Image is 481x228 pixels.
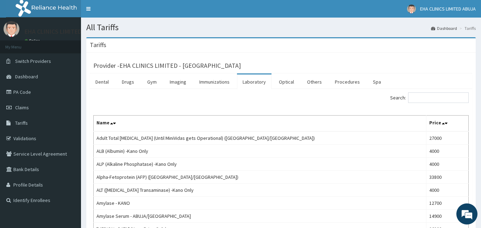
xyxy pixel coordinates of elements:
li: Tariffs [458,25,476,31]
label: Search: [390,92,469,103]
td: ALP (Alkaline Phosphatase) -Kano Only [94,158,426,171]
a: Immunizations [194,74,235,89]
td: ALB (Albumin) -Kano Only [94,145,426,158]
td: 4000 [426,158,468,171]
a: Imaging [164,74,192,89]
span: Claims [15,104,29,111]
img: User Image [4,21,19,37]
a: Drugs [116,74,140,89]
td: 12700 [426,197,468,210]
td: 14900 [426,210,468,223]
td: 27000 [426,131,468,145]
td: 4000 [426,145,468,158]
h1: All Tariffs [86,23,476,32]
a: Others [301,74,327,89]
a: Spa [367,74,387,89]
th: Name [94,116,426,132]
a: Gym [142,74,162,89]
span: EHA CLINICS LIMITED ABUJA [420,6,476,12]
td: Amylase - KANO [94,197,426,210]
h3: Tariffs [90,42,106,48]
h3: Provider - EHA CLINICS LIMITED - [GEOGRAPHIC_DATA] [93,63,241,69]
p: EHA CLINICS LIMITED ABUJA [25,28,101,35]
td: 33800 [426,171,468,184]
span: Dashboard [15,73,38,80]
a: Optical [273,74,300,89]
td: Amylase Serum - ABUJA/[GEOGRAPHIC_DATA] [94,210,426,223]
td: Adult Total [MEDICAL_DATA] (Until MiniVidas gets Operational) ([GEOGRAPHIC_DATA]/[GEOGRAPHIC_DATA]) [94,131,426,145]
th: Price [426,116,468,132]
a: Procedures [329,74,366,89]
span: Switch Providers [15,58,51,64]
td: Alpha-Fetoprotein (AFP) ([GEOGRAPHIC_DATA]/[GEOGRAPHIC_DATA]) [94,171,426,184]
a: Dashboard [431,25,457,31]
a: Online [25,38,42,43]
a: Laboratory [237,74,271,89]
span: Tariffs [15,120,28,126]
td: ALT ([MEDICAL_DATA] Transaminase) -Kano Only [94,184,426,197]
img: User Image [407,5,416,13]
td: 4000 [426,184,468,197]
input: Search: [408,92,469,103]
a: Dental [90,74,114,89]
